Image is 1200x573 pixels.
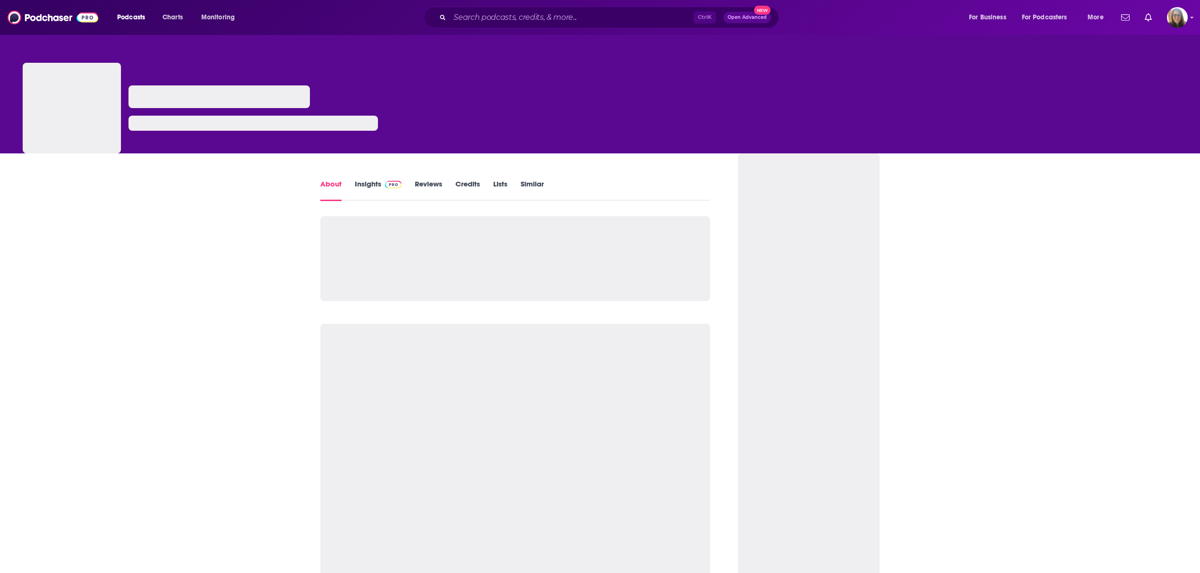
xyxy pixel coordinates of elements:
span: Open Advanced [728,15,767,20]
a: About [320,179,342,201]
a: Credits [455,179,480,201]
span: Monitoring [201,11,235,24]
a: InsightsPodchaser Pro [355,179,402,201]
button: open menu [195,10,247,25]
div: Search podcasts, credits, & more... [433,7,788,28]
button: Open AdvancedNew [723,12,771,23]
a: Reviews [415,179,442,201]
a: Show notifications dropdown [1141,9,1156,25]
span: More [1088,11,1104,24]
button: Show profile menu [1167,7,1188,28]
button: open menu [1081,10,1115,25]
a: Show notifications dropdown [1117,9,1133,25]
a: Lists [493,179,507,201]
img: Podchaser - Follow, Share and Rate Podcasts [8,8,98,26]
span: For Business [969,11,1006,24]
button: open menu [962,10,1018,25]
span: Logged in as akolesnik [1167,7,1188,28]
a: Charts [156,10,189,25]
img: Podchaser Pro [385,181,402,188]
span: Ctrl K [694,11,716,24]
span: New [754,6,771,15]
img: User Profile [1167,7,1188,28]
span: Charts [163,11,183,24]
a: Similar [521,179,544,201]
span: For Podcasters [1022,11,1067,24]
button: open menu [1016,10,1081,25]
button: open menu [111,10,157,25]
span: Podcasts [117,11,145,24]
input: Search podcasts, credits, & more... [450,10,694,25]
